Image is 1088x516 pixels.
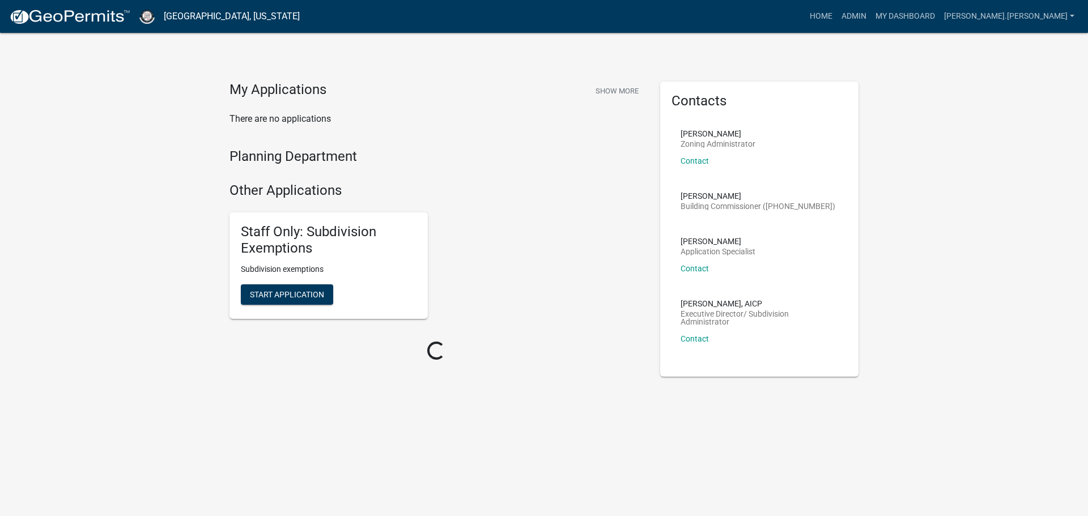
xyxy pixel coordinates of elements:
[591,82,643,100] button: Show More
[837,6,871,27] a: Admin
[681,237,755,245] p: [PERSON_NAME]
[681,192,835,200] p: [PERSON_NAME]
[681,202,835,210] p: Building Commissioner ([PHONE_NUMBER])
[164,7,300,26] a: [GEOGRAPHIC_DATA], [US_STATE]
[671,93,847,109] h5: Contacts
[229,148,643,165] h4: Planning Department
[681,264,709,273] a: Contact
[250,289,324,298] span: Start Application
[681,156,709,165] a: Contact
[241,263,416,275] p: Subdivision exemptions
[229,182,643,327] wm-workflow-list-section: Other Applications
[229,112,643,126] p: There are no applications
[241,224,416,257] h5: Staff Only: Subdivision Exemptions
[139,8,155,24] img: Cass County, Indiana
[681,248,755,255] p: Application Specialist
[871,6,940,27] a: My Dashboard
[681,140,755,148] p: Zoning Administrator
[229,182,643,199] h4: Other Applications
[940,6,1079,27] a: [PERSON_NAME].[PERSON_NAME]
[681,130,755,138] p: [PERSON_NAME]
[805,6,837,27] a: Home
[681,334,709,343] a: Contact
[229,82,326,99] h4: My Applications
[241,284,333,305] button: Start Application
[681,310,838,326] p: Executive Director/ Subdivision Administrator
[681,300,838,308] p: [PERSON_NAME], AICP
